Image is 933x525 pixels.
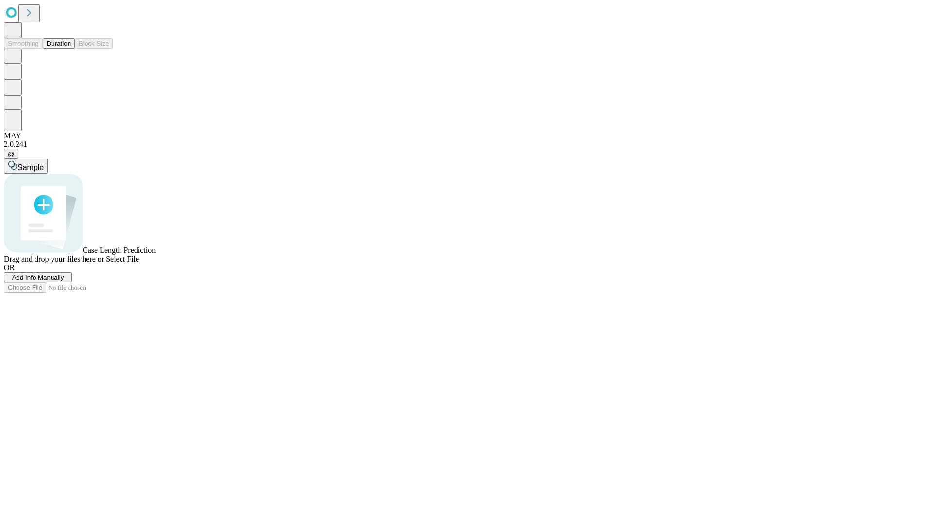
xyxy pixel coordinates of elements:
[8,150,15,157] span: @
[4,255,104,263] span: Drag and drop your files here or
[4,38,43,49] button: Smoothing
[75,38,113,49] button: Block Size
[4,159,48,174] button: Sample
[43,38,75,49] button: Duration
[4,263,15,272] span: OR
[17,163,44,172] span: Sample
[4,149,18,159] button: @
[106,255,139,263] span: Select File
[83,246,155,254] span: Case Length Prediction
[12,274,64,281] span: Add Info Manually
[4,131,929,140] div: MAY
[4,272,72,282] button: Add Info Manually
[4,140,929,149] div: 2.0.241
